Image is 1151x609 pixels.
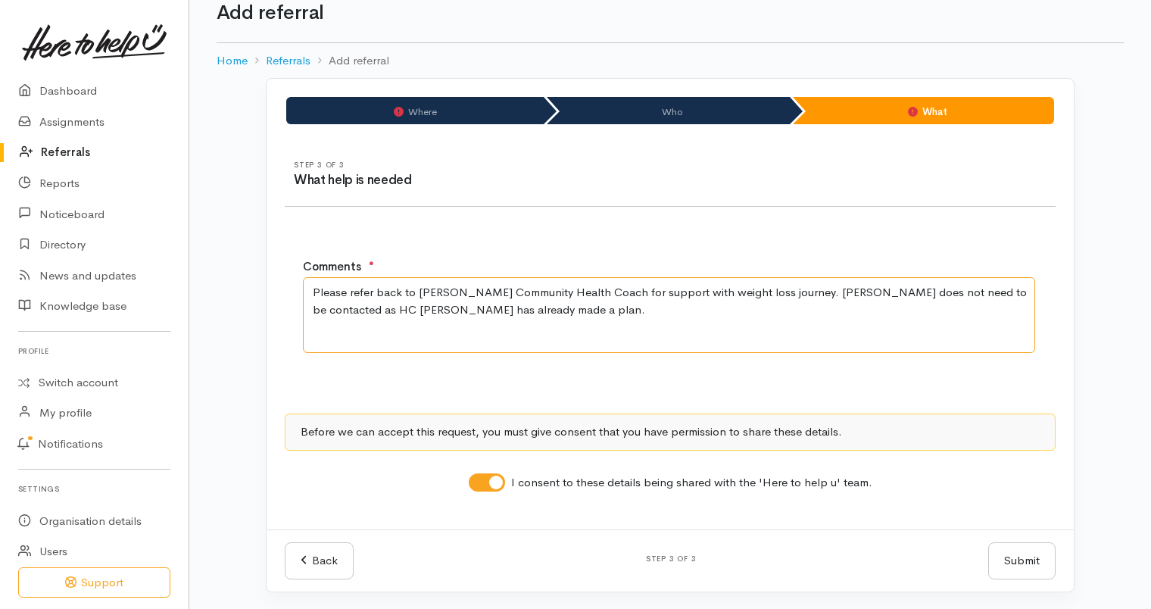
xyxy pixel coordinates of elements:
h6: Settings [18,479,170,499]
a: Referrals [266,52,310,70]
li: Who [547,97,790,124]
li: Add referral [310,52,389,70]
a: Home [217,52,248,70]
button: Submit [988,542,1056,579]
a: Back [285,542,354,579]
h6: Profile [18,341,170,361]
div: Before we can accept this request, you must give consent that you have permission to share these ... [285,414,1056,451]
label: Comments [303,258,361,276]
li: What [793,97,1054,124]
h3: What help is needed [294,173,670,188]
li: Where [286,97,544,124]
button: Support [18,567,170,598]
h1: Add referral [217,2,1124,24]
h6: Step 3 of 3 [372,554,970,563]
nav: breadcrumb [217,43,1124,79]
label: I consent to these details being shared with the 'Here to help u' team. [511,474,872,492]
sup: ● [369,258,374,268]
h6: Step 3 of 3 [294,161,670,169]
